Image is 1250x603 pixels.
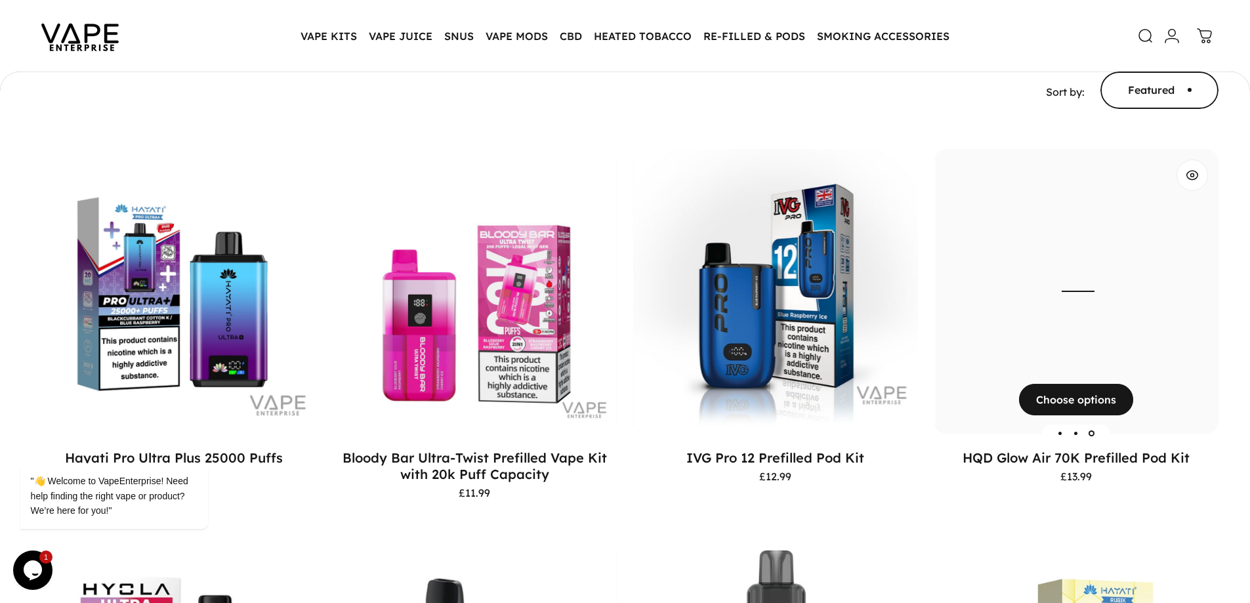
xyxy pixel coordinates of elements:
img: Hayati Pro Ultra Plus 25000 Puffs [31,149,316,434]
summary: CBD [554,22,588,50]
span: £12.99 [759,471,791,482]
img: Bloody Bar Ultra-Twist 20k [332,149,617,434]
summary: VAPE JUICE [363,22,438,50]
a: HQD Glow Air 70K Prefilled Pod Kit [934,149,1219,434]
a: HQD Glow Air 70K Prefilled Pod Kit [963,449,1190,466]
span: Sort by: [1046,85,1085,98]
a: 0 items [1190,22,1219,51]
summary: VAPE KITS [295,22,363,50]
iframe: chat widget [13,389,249,544]
span: £13.99 [1060,471,1092,482]
nav: Primary [295,22,955,50]
summary: SNUS [438,22,480,50]
img: IVG Pro 12 Prefilled Pod Kit [633,149,918,434]
a: Bloody Bar Ultra-Twist Prefilled Vape Kit with 20k Puff Capacity [343,449,607,482]
button: Choose options [1019,384,1133,415]
summary: RE-FILLED & PODS [698,22,811,50]
summary: SMOKING ACCESSORIES [811,22,955,50]
img: IVG Pro 12 Prefilled Pod Kit [348,149,633,434]
img: Vape Enterprise [21,5,139,67]
span: £11.99 [459,488,490,498]
iframe: chat widget [13,551,55,590]
summary: HEATED TOBACCO [588,22,698,50]
a: IVG Pro 12 Prefilled Pod Kit [686,449,864,466]
a: Bloody Bar Ultra-Twist Prefilled Vape Kit with 20k Puff Capacity [332,149,617,434]
summary: VAPE MODS [480,22,554,50]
